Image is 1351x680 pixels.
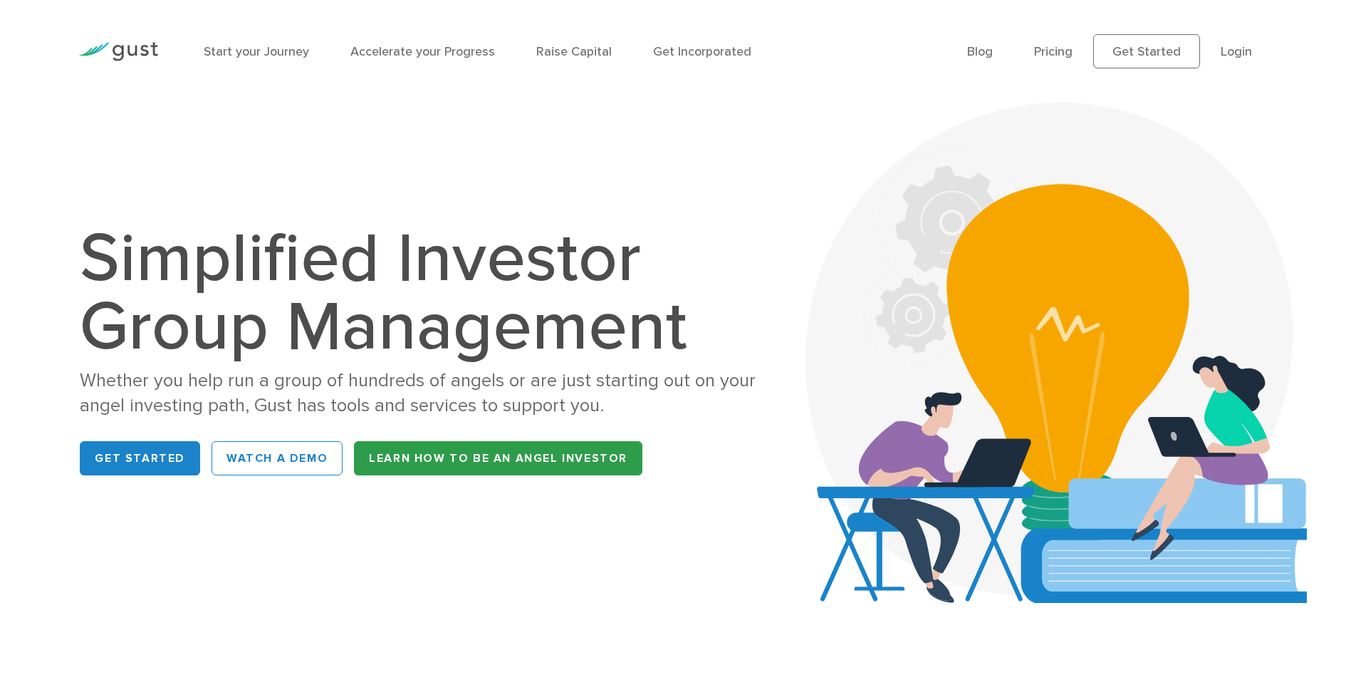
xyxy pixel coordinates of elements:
[204,44,309,59] a: Start your Journey
[1093,34,1200,68] a: Get Started
[354,441,642,475] a: Learn How to be an Angel Investor
[212,441,343,475] a: WATCH A DEMO
[536,44,612,59] a: Raise Capital
[967,44,993,59] a: Blog
[805,103,1307,603] img: Aca 2023 Hero Bg
[80,441,200,475] a: Get Started
[1034,44,1073,59] a: Pricing
[78,42,158,61] img: Gust Logo
[80,369,766,418] div: Whether you help run a group of hundreds of angels or are just starting out on your angel investi...
[1221,44,1252,59] a: Login
[653,44,751,59] a: Get Incorporated
[80,225,766,361] h1: Simplified Investor Group Management
[350,44,495,59] a: Accelerate your Progress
